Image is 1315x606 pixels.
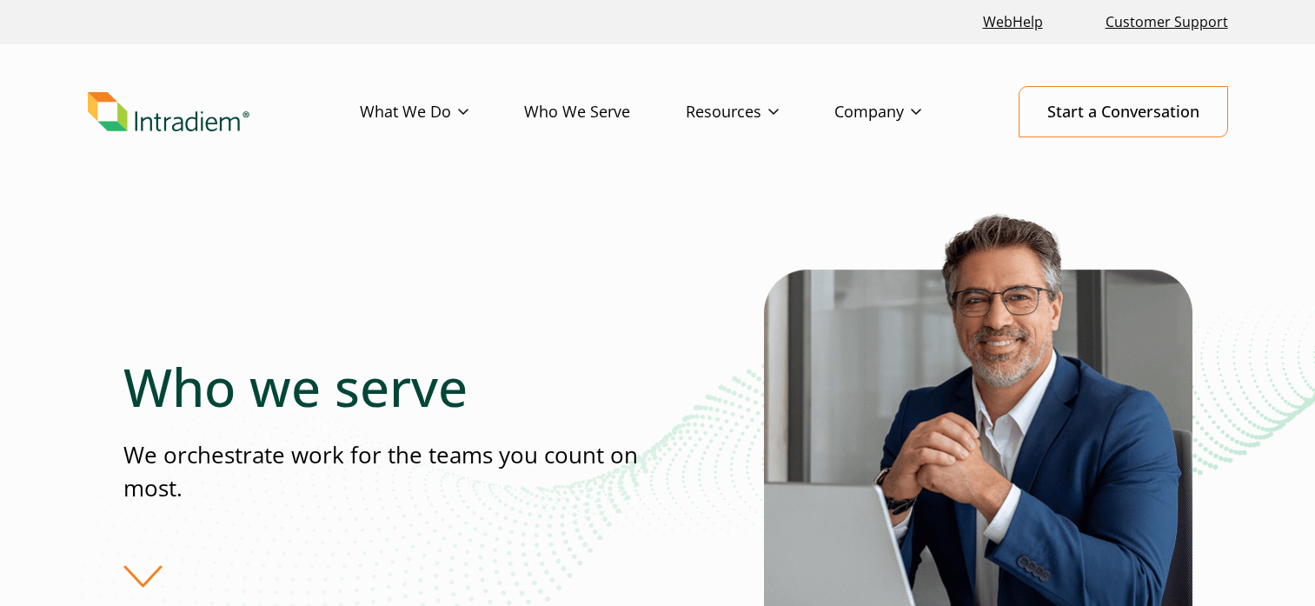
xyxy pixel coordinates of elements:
p: We orchestrate work for the teams you count on most. [123,439,657,504]
a: Customer Support [1099,3,1235,41]
a: Company [834,87,977,137]
a: Resources [686,87,834,137]
a: Link opens in a new window [976,3,1050,41]
a: What We Do [360,87,524,137]
h1: Who we serve [123,356,657,418]
a: Who We Serve [524,87,686,137]
img: Intradiem [88,92,249,132]
a: Start a Conversation [1019,86,1228,137]
a: Link to homepage of Intradiem [88,92,360,132]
